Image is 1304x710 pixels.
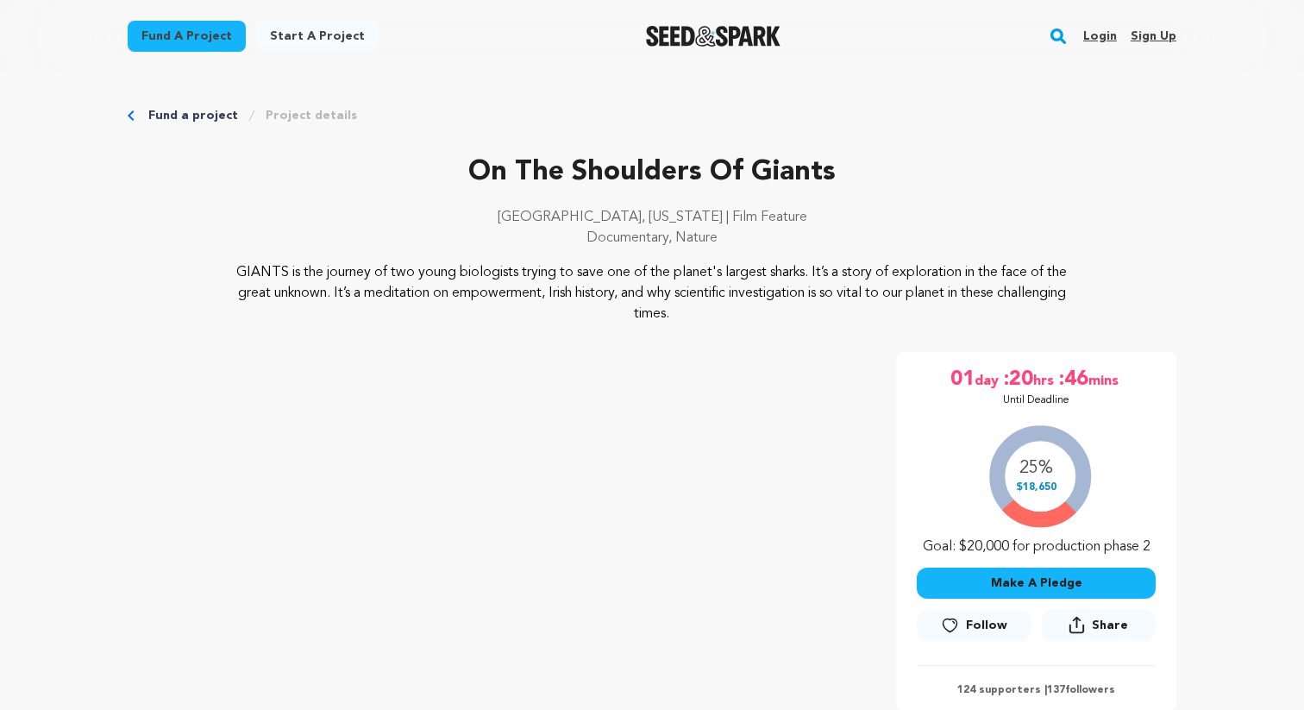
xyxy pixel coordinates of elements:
[148,107,238,124] a: Fund a project
[917,683,1156,697] p: 124 supporters | followers
[975,366,1002,393] span: day
[1042,609,1156,648] span: Share
[266,107,357,124] a: Project details
[128,207,1176,228] p: [GEOGRAPHIC_DATA], [US_STATE] | Film Feature
[1092,617,1128,634] span: Share
[128,21,246,52] a: Fund a project
[1002,366,1033,393] span: :20
[256,21,379,52] a: Start a project
[950,366,975,393] span: 01
[1057,366,1088,393] span: :46
[1088,366,1122,393] span: mins
[1131,22,1176,50] a: Sign up
[646,26,781,47] a: Seed&Spark Homepage
[1003,393,1069,407] p: Until Deadline
[1047,685,1065,695] span: 137
[1033,366,1057,393] span: hrs
[917,610,1031,641] a: Follow
[917,568,1156,599] button: Make A Pledge
[646,26,781,47] img: Seed&Spark Logo Dark Mode
[233,262,1072,324] p: GIANTS is the journey of two young biologists trying to save one of the planet's largest sharks. ...
[1083,22,1117,50] a: Login
[128,107,1176,124] div: Breadcrumb
[128,228,1176,248] p: Documentary, Nature
[1042,609,1156,641] button: Share
[128,152,1176,193] p: On The Shoulders Of Giants
[966,617,1007,634] span: Follow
